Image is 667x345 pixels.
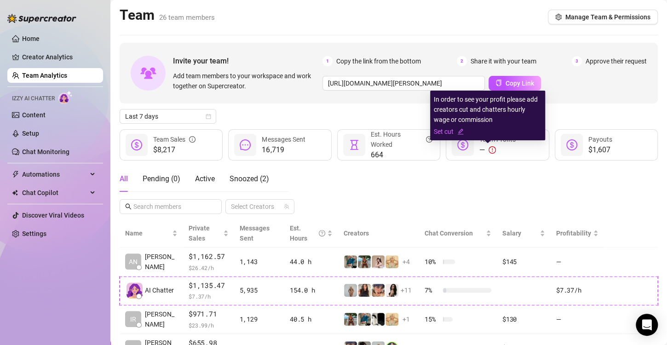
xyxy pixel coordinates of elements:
span: Manage Team & Permissions [565,13,650,21]
span: 15 % [425,314,439,324]
span: Salary [502,230,521,237]
span: Invite your team! [173,55,322,67]
div: 1,129 [240,314,279,324]
span: question-circle [319,223,325,243]
span: Snoozed ( 2 ) [230,174,269,183]
a: Team Analytics [22,72,67,79]
div: Open Intercom Messenger [636,314,658,336]
span: info-circle [189,134,195,144]
span: Copy Link [506,80,534,87]
button: Copy Link [489,76,541,91]
span: Approve their request [586,56,647,66]
span: setting [555,14,562,20]
img: Barbi [344,284,357,297]
img: Libby [358,255,371,268]
img: Chat Copilot [12,190,18,196]
div: 40.5 h [290,314,333,324]
img: Libby [344,313,357,326]
th: Name [120,219,183,247]
span: 2 [457,56,467,66]
span: + 11 [401,285,412,295]
img: Actually.Maria [385,313,398,326]
span: hourglass [349,139,360,150]
a: Home [22,35,40,42]
img: bonnierides [372,284,385,297]
span: exclamation-circle [489,146,496,154]
img: izzy-ai-chatter-avatar-DDCN_rTZ.svg [126,282,143,299]
span: Chat Conversion [425,230,473,237]
span: 3 [572,56,582,66]
div: Est. Hours [290,223,325,243]
div: 5,935 [240,285,279,295]
span: [PERSON_NAME] [145,309,178,329]
span: 1 [322,56,333,66]
span: $1,162.57 [189,251,228,262]
div: Pending ( 0 ) [143,173,180,184]
div: $7.37 /h [556,285,598,295]
span: Copy the link from the bottom [336,56,421,66]
img: Eavnc [344,255,357,268]
div: Est. Hours Worked [371,129,432,149]
img: anaxmei [372,255,385,268]
span: Chat Copilot [22,185,87,200]
div: In order to see your profit please add creators cut and chatters hourly wage or commission [434,94,541,137]
img: Actually.Maria [385,255,398,268]
img: ChloeLove [385,284,398,297]
a: Content [22,111,46,119]
img: diandradelgado [358,284,371,297]
span: calendar [206,114,211,119]
div: $130 [502,314,545,324]
img: logo-BBDzfeDw.svg [7,14,76,23]
div: All [120,173,128,184]
span: Name [125,228,170,238]
a: Settings [22,230,46,237]
span: AI Chatter [145,285,174,295]
span: dollar-circle [131,139,142,150]
span: Last 7 days [125,109,211,123]
span: $1,135.47 [189,280,228,291]
div: — [479,144,516,155]
a: Discover Viral Videos [22,212,84,219]
td: — [551,247,604,276]
span: Share it with your team [471,56,536,66]
span: 26 team members [159,13,215,22]
span: Payouts [588,136,612,143]
a: Set cutedit [434,126,541,137]
span: Automations [22,167,87,182]
span: + 1 [402,314,410,324]
span: [PERSON_NAME] [145,252,178,272]
span: dollar-circle [566,139,577,150]
img: Eavnc [358,313,371,326]
button: Manage Team & Permissions [548,10,658,24]
span: Private Sales [189,224,210,242]
span: message [240,139,251,150]
span: $ 23.99 /h [189,321,228,330]
span: search [125,203,132,210]
span: 16,719 [262,144,305,155]
a: Creator Analytics [22,50,96,64]
a: Chat Monitoring [22,148,69,155]
h2: Team [120,6,215,24]
th: Creators [338,219,419,247]
span: + 4 [402,257,410,267]
span: Messages Sent [262,136,305,143]
span: copy [495,80,502,86]
span: AN [129,257,138,267]
span: question-circle [426,129,432,149]
div: Team Sales [153,134,195,144]
span: $ 26.42 /h [189,263,228,272]
input: Search members [133,201,209,212]
img: comicaltaco [372,313,385,326]
span: Active [195,174,215,183]
a: Setup [22,130,39,137]
span: thunderbolt [12,171,19,178]
span: Add team members to your workspace and work together on Supercreator. [173,71,319,91]
span: edit [457,128,464,135]
span: team [284,204,289,209]
span: 7 % [425,285,439,295]
span: $971.71 [189,309,228,320]
div: 1,143 [240,257,279,267]
span: 664 [371,149,432,161]
span: IR [130,314,136,324]
span: $1,607 [588,144,612,155]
